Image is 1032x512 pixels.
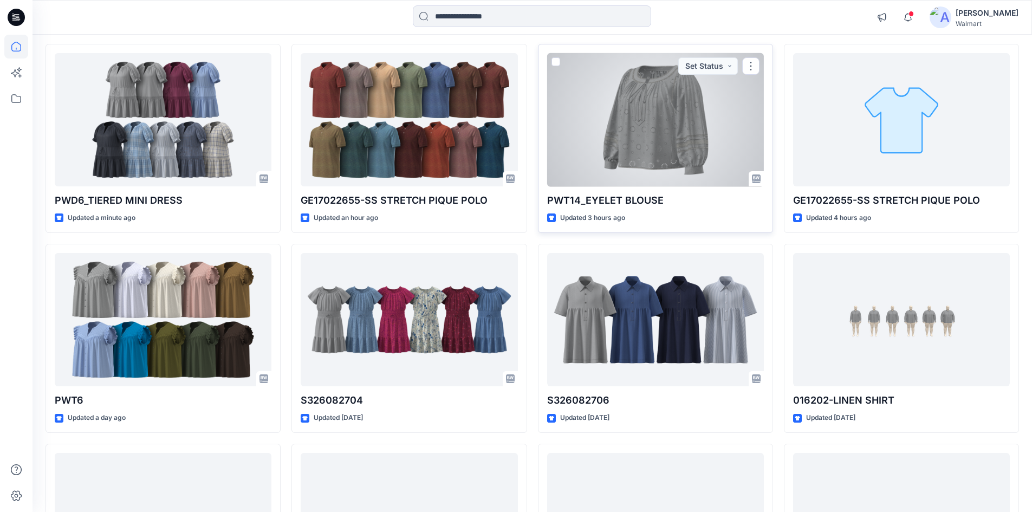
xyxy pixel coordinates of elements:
div: Walmart [956,20,1018,28]
p: GE17022655-SS STRETCH PIQUE POLO [301,193,517,208]
p: Updated a minute ago [68,212,135,224]
a: GE17022655-SS STRETCH PIQUE POLO [793,53,1010,187]
a: GE17022655-SS STRETCH PIQUE POLO [301,53,517,187]
p: PWT14_EYELET BLOUSE [547,193,764,208]
a: PWT14_EYELET BLOUSE [547,53,764,187]
p: S326082706 [547,393,764,408]
a: 016202-LINEN SHIRT [793,253,1010,387]
p: Updated 4 hours ago [806,212,871,224]
p: PWT6 [55,393,271,408]
p: 016202-LINEN SHIRT [793,393,1010,408]
div: [PERSON_NAME] [956,7,1018,20]
a: PWD6_TIERED MINI DRESS [55,53,271,187]
a: S326082704 [301,253,517,387]
p: Updated 3 hours ago [560,212,625,224]
p: GE17022655-SS STRETCH PIQUE POLO [793,193,1010,208]
p: PWD6_TIERED MINI DRESS [55,193,271,208]
p: Updated an hour ago [314,212,378,224]
p: S326082704 [301,393,517,408]
p: Updated a day ago [68,412,126,424]
a: PWT6 [55,253,271,387]
p: Updated [DATE] [560,412,609,424]
p: Updated [DATE] [806,412,855,424]
img: avatar [930,7,951,28]
a: S326082706 [547,253,764,387]
p: Updated [DATE] [314,412,363,424]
